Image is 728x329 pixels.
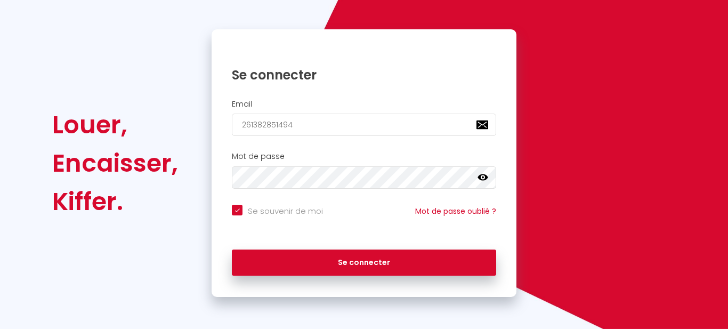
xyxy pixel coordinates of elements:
[52,106,178,144] div: Louer,
[232,250,496,276] button: Se connecter
[232,152,496,161] h2: Mot de passe
[232,67,496,83] h1: Se connecter
[9,4,41,36] button: Ouvrir le widget de chat LiveChat
[232,114,496,136] input: Ton Email
[52,144,178,182] div: Encaisser,
[415,206,496,216] a: Mot de passe oublié ?
[232,100,496,109] h2: Email
[52,182,178,221] div: Kiffer.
